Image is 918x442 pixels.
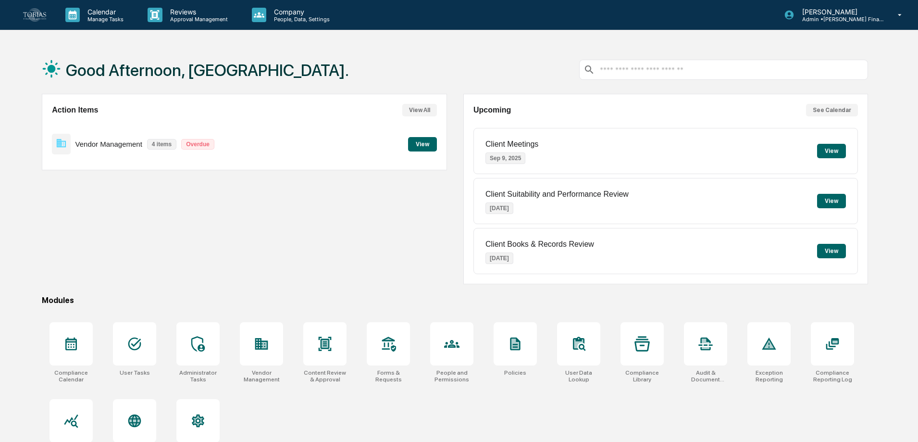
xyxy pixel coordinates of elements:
[485,190,629,199] p: Client Suitability and Performance Review
[747,369,791,383] div: Exception Reporting
[162,16,233,23] p: Approval Management
[80,16,128,23] p: Manage Tasks
[402,104,437,116] button: View All
[50,369,93,383] div: Compliance Calendar
[504,369,526,376] div: Policies
[408,139,437,148] a: View
[806,104,858,116] button: See Calendar
[485,202,513,214] p: [DATE]
[817,144,846,158] button: View
[794,16,884,23] p: Admin • [PERSON_NAME] Financial Advisors
[473,106,511,114] h2: Upcoming
[240,369,283,383] div: Vendor Management
[75,140,142,148] p: Vendor Management
[817,244,846,258] button: View
[557,369,600,383] div: User Data Lookup
[147,139,176,150] p: 4 items
[430,369,473,383] div: People and Permissions
[66,61,349,80] h1: Good Afternoon, [GEOGRAPHIC_DATA].
[817,194,846,208] button: View
[162,8,233,16] p: Reviews
[620,369,664,383] div: Compliance Library
[266,16,335,23] p: People, Data, Settings
[485,240,594,249] p: Client Books & Records Review
[408,137,437,152] button: View
[684,369,727,383] div: Audit & Document Logs
[52,106,98,114] h2: Action Items
[485,152,525,164] p: Sep 9, 2025
[303,369,347,383] div: Content Review & Approval
[120,369,150,376] div: User Tasks
[181,139,214,150] p: Overdue
[367,369,410,383] div: Forms & Requests
[42,296,868,305] div: Modules
[266,8,335,16] p: Company
[811,369,854,383] div: Compliance Reporting Log
[80,8,128,16] p: Calendar
[794,8,884,16] p: [PERSON_NAME]
[23,8,46,21] img: logo
[485,140,538,149] p: Client Meetings
[176,369,220,383] div: Administrator Tasks
[485,253,513,264] p: [DATE]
